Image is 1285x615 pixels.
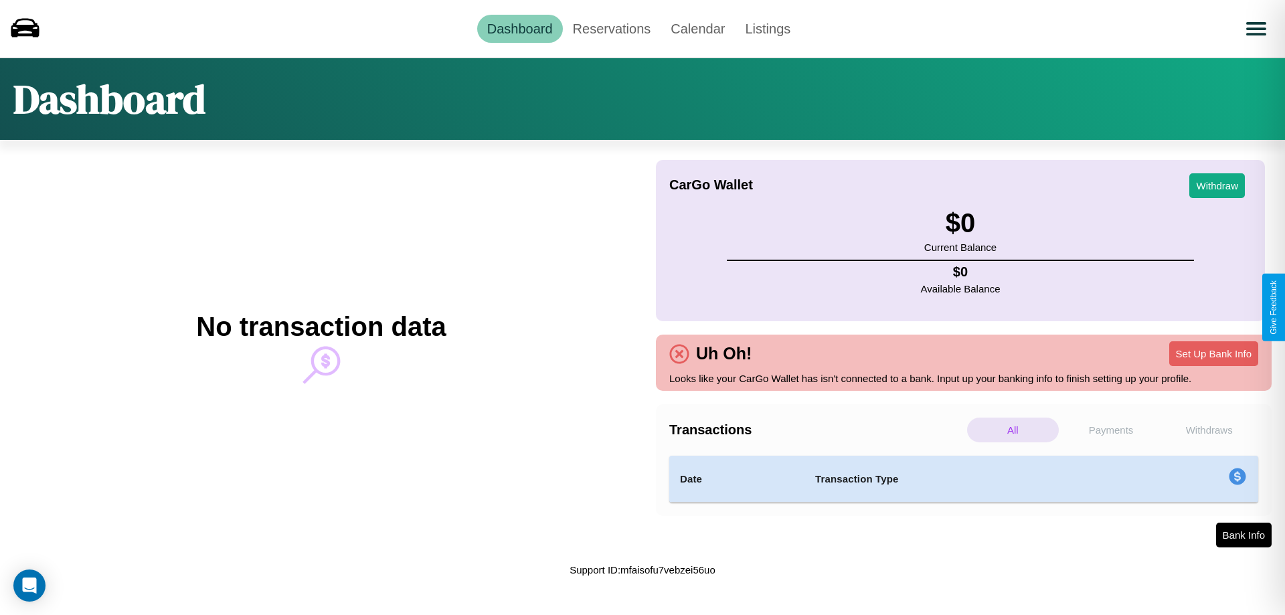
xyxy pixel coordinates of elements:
[570,561,715,579] p: Support ID: mfaisofu7vebzei56uo
[924,208,997,238] h3: $ 0
[689,344,758,363] h4: Uh Oh!
[815,471,1119,487] h4: Transaction Type
[661,15,735,43] a: Calendar
[669,456,1258,503] table: simple table
[1216,523,1272,547] button: Bank Info
[669,177,753,193] h4: CarGo Wallet
[13,72,205,126] h1: Dashboard
[1269,280,1278,335] div: Give Feedback
[921,280,1001,298] p: Available Balance
[669,369,1258,387] p: Looks like your CarGo Wallet has isn't connected to a bank. Input up your banking info to finish ...
[680,471,794,487] h4: Date
[735,15,800,43] a: Listings
[1169,341,1258,366] button: Set Up Bank Info
[196,312,446,342] h2: No transaction data
[13,569,46,602] div: Open Intercom Messenger
[477,15,563,43] a: Dashboard
[924,238,997,256] p: Current Balance
[1065,418,1157,442] p: Payments
[669,422,964,438] h4: Transactions
[563,15,661,43] a: Reservations
[967,418,1059,442] p: All
[1237,10,1275,48] button: Open menu
[1189,173,1245,198] button: Withdraw
[1163,418,1255,442] p: Withdraws
[921,264,1001,280] h4: $ 0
